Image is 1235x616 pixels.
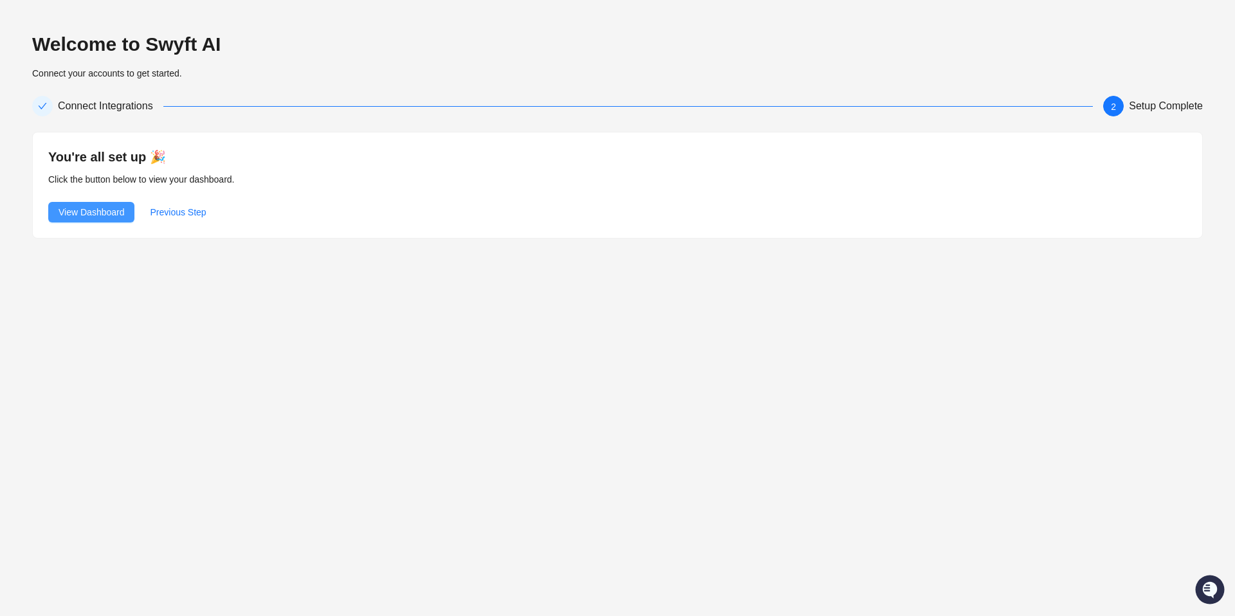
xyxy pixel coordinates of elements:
[26,180,48,193] span: Docs
[48,148,1187,166] h4: You're all set up 🎉
[38,102,47,111] span: check
[1129,96,1203,116] div: Setup Complete
[44,116,211,129] div: Start new chat
[13,116,36,140] img: 5124521997842_fc6d7dfcefe973c2e489_88.png
[13,181,23,192] div: 📚
[48,174,235,185] span: Click the button below to view your dashboard.
[13,13,39,39] img: Swyft AI
[13,72,234,93] h2: How can we help?
[32,68,182,78] span: Connect your accounts to get started.
[219,120,234,136] button: Start new chat
[44,129,168,140] div: We're offline, we'll be back soon
[59,205,124,219] span: View Dashboard
[58,96,163,116] div: Connect Integrations
[91,211,156,221] a: Powered byPylon
[128,212,156,221] span: Pylon
[8,175,53,198] a: 📚Docs
[1194,574,1229,608] iframe: Open customer support
[1111,102,1116,112] span: 2
[150,205,206,219] span: Previous Step
[32,32,1203,57] h2: Welcome to Swyft AI
[140,202,216,222] button: Previous Step
[58,181,68,192] div: 📶
[48,202,134,222] button: View Dashboard
[71,180,99,193] span: Status
[13,51,234,72] p: Welcome 👋
[53,175,104,198] a: 📶Status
